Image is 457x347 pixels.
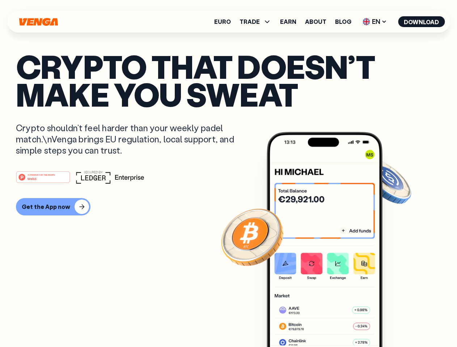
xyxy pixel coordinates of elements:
tspan: Web3 [27,176,37,180]
a: Euro [214,19,231,25]
img: flag-uk [363,18,370,25]
tspan: #1 PRODUCT OF THE MONTH [27,173,55,176]
span: TRADE [240,17,271,26]
a: About [305,19,326,25]
div: Get the App now [22,203,70,210]
p: Crypto that doesn’t make you sweat [16,52,441,108]
a: Blog [335,19,351,25]
button: Get the App now [16,198,90,215]
a: #1 PRODUCT OF THE MONTHWeb3 [16,175,70,185]
button: Download [398,16,445,27]
a: Get the App now [16,198,441,215]
p: Crypto shouldn’t feel harder than your weekly padel match.\nVenga brings EU regulation, local sup... [16,122,245,156]
svg: Home [18,18,59,26]
img: Bitcoin [220,204,285,269]
a: Earn [280,19,296,25]
span: EN [360,16,389,27]
span: TRADE [240,19,260,25]
img: USDC coin [361,155,413,207]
